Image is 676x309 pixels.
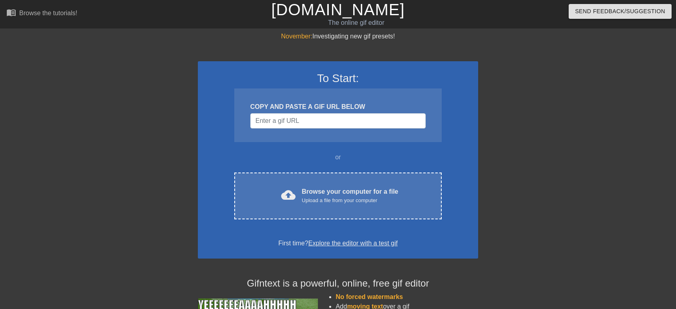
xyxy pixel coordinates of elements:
input: Username [250,113,426,128]
a: Browse the tutorials! [6,8,77,20]
span: cloud_upload [281,188,296,202]
div: COPY AND PASTE A GIF URL BELOW [250,102,426,112]
div: or [219,152,457,162]
a: Explore the editor with a test gif [308,240,398,247]
a: [DOMAIN_NAME] [271,1,404,18]
span: Send Feedback/Suggestion [575,6,665,16]
span: No forced watermarks [336,293,403,300]
div: Browse your computer for a file [302,187,398,205]
h4: Gifntext is a powerful, online, free gif editor [198,278,478,289]
h3: To Start: [208,72,468,85]
div: Upload a file from your computer [302,197,398,205]
button: Send Feedback/Suggestion [569,4,672,19]
span: November: [281,33,312,40]
div: The online gif editor [229,18,483,28]
div: First time? [208,239,468,248]
div: Browse the tutorials! [19,10,77,16]
span: menu_book [6,8,16,17]
div: Investigating new gif presets! [198,32,478,41]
